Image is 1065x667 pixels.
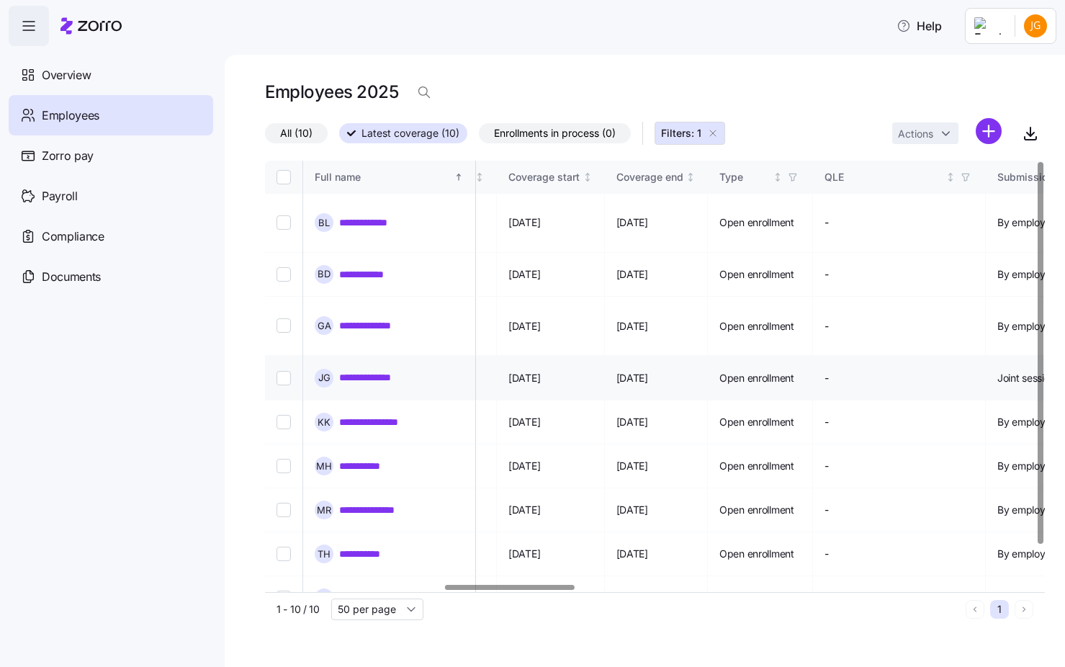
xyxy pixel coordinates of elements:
span: G A [318,321,331,331]
th: QLENot sorted [813,161,986,194]
div: Type [719,169,770,185]
span: B L [318,218,330,228]
td: - [813,444,986,488]
span: [DATE] [616,503,648,517]
span: Compliance [42,228,104,246]
span: By employee [997,503,1056,517]
div: Full name [315,169,451,185]
span: [DATE] [616,371,648,385]
th: Full nameSorted ascending [303,161,476,194]
th: TypeNot sorted [708,161,813,194]
span: Latest coverage (10) [361,124,459,143]
span: 1 - 10 / 10 [277,602,320,617]
span: Open enrollment [719,319,794,333]
input: Select record 8 [277,547,291,561]
span: Filters: 1 [661,126,701,140]
span: M R [317,506,331,515]
span: Open enrollment [719,267,794,282]
span: All (10) [280,124,313,143]
span: Employees [42,107,99,125]
span: Open enrollment [719,503,794,517]
span: By employee [997,267,1056,282]
a: Documents [9,256,213,297]
span: Open enrollment [719,459,794,473]
span: [DATE] [508,459,540,473]
span: Overview [42,66,91,84]
span: [DATE] [508,415,540,429]
input: Select record 6 [277,459,291,473]
img: be28eee7940ff7541a673135d606113e [1024,14,1047,37]
td: - [813,194,986,253]
span: By employee [997,215,1056,230]
span: By employee [997,415,1056,429]
input: Select record 1 [277,215,291,230]
span: By employee [997,459,1056,473]
span: Help [897,17,942,35]
span: Zorro pay [42,147,94,165]
span: J G [318,373,331,382]
span: [DATE] [616,215,648,230]
span: K K [318,418,331,427]
span: T H [318,550,331,559]
td: - [813,488,986,532]
button: 1 [990,600,1009,619]
input: Select record 9 [277,591,291,605]
td: - [813,253,986,297]
th: Coverage endNot sorted [605,161,709,194]
span: By employee [997,547,1056,561]
a: Zorro pay [9,135,213,176]
span: [DATE] [508,371,540,385]
span: Open enrollment [719,547,794,561]
div: Not sorted [475,172,485,182]
span: [DATE] [508,267,540,282]
input: Select record 5 [277,415,291,429]
div: Not sorted [583,172,593,182]
span: [DATE] [508,503,540,517]
span: Open enrollment [719,415,794,429]
td: - [813,400,986,444]
button: Previous page [966,600,984,619]
div: Coverage end [616,169,683,185]
th: Coverage startNot sorted [497,161,605,194]
span: [DATE] [508,215,540,230]
div: Not sorted [773,172,783,182]
td: - [813,532,986,576]
a: Payroll [9,176,213,216]
div: Coverage start [508,169,580,185]
h1: Employees 2025 [265,81,398,103]
span: Enrollments in process (0) [494,124,616,143]
div: Not sorted [686,172,696,182]
input: Select record 3 [277,318,291,333]
button: Actions [892,122,958,144]
td: - [813,297,986,356]
span: Open enrollment [719,371,794,385]
a: Compliance [9,216,213,256]
input: Select record 7 [277,503,291,517]
span: [DATE] [508,547,540,561]
svg: add icon [976,118,1002,144]
span: [DATE] [616,267,648,282]
span: [DATE] [508,319,540,333]
span: M H [316,462,332,471]
input: Select record 2 [277,267,291,282]
span: [DATE] [616,319,648,333]
span: Actions [898,129,933,139]
input: Select all records [277,170,291,184]
span: Payroll [42,187,78,205]
button: Help [885,12,953,40]
span: [DATE] [616,547,648,561]
td: - [813,576,986,620]
a: Overview [9,55,213,95]
input: Select record 4 [277,371,291,385]
span: [DATE] [616,459,648,473]
span: Open enrollment [719,215,794,230]
div: Sorted ascending [454,172,464,182]
span: By employee [997,319,1056,333]
button: Filters: 1 [655,122,725,145]
div: Not sorted [945,172,956,182]
img: Employer logo [974,17,1003,35]
a: Employees [9,95,213,135]
span: B D [318,269,331,279]
span: Joint session [997,371,1055,385]
span: Documents [42,268,101,286]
